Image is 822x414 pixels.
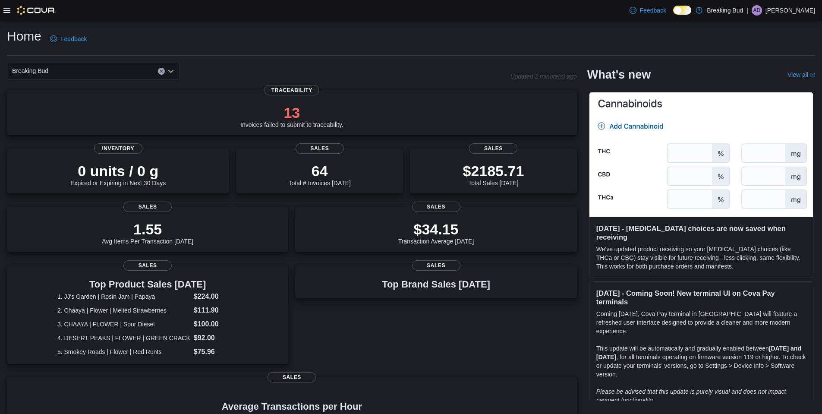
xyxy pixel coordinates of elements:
[57,279,238,290] h3: Top Product Sales [DATE]
[123,260,172,271] span: Sales
[787,71,815,78] a: View allExternal link
[14,401,570,412] h4: Average Transactions per Hour
[167,68,174,75] button: Open list of options
[289,162,351,186] div: Total # Invoices [DATE]
[57,348,190,356] dt: 5. Smokey Roads | Flower | Red Runts
[57,320,190,329] dt: 3. CHAAYA | FLOWER | Sour Diesel
[382,279,490,290] h3: Top Brand Sales [DATE]
[47,30,90,47] a: Feedback
[194,305,238,316] dd: $111.90
[510,73,577,80] p: Updated 2 minute(s) ago
[398,221,474,238] p: $34.15
[398,221,474,245] div: Transaction Average [DATE]
[17,6,56,15] img: Cova
[296,143,344,154] span: Sales
[57,334,190,342] dt: 4. DESERT PEAKS | FLOWER | GREEN CRACK
[57,306,190,315] dt: 2. Chaaya | Flower | Melted Strawberries
[194,347,238,357] dd: $75.96
[810,73,815,78] svg: External link
[60,35,87,43] span: Feedback
[752,5,762,16] div: Axiao Daniels
[70,162,166,180] p: 0 units / 0 g
[469,143,517,154] span: Sales
[707,5,743,16] p: Breaking Bud
[640,6,666,15] span: Feedback
[102,221,193,238] p: 1.55
[596,224,806,241] h3: [DATE] - [MEDICAL_DATA] choices are now saved when receiving
[194,319,238,329] dd: $100.00
[412,202,460,212] span: Sales
[463,162,524,186] div: Total Sales [DATE]
[240,104,343,121] p: 13
[753,5,761,16] span: AD
[463,162,524,180] p: $2185.71
[596,245,806,271] p: We've updated product receiving so your [MEDICAL_DATA] choices (like THCa or CBG) stay visible fo...
[746,5,748,16] p: |
[194,291,238,302] dd: $224.00
[412,260,460,271] span: Sales
[673,6,691,15] input: Dark Mode
[265,85,319,95] span: Traceability
[289,162,351,180] p: 64
[70,162,166,186] div: Expired or Expiring in Next 30 Days
[596,289,806,306] h3: [DATE] - Coming Soon! New terminal UI on Cova Pay terminals
[596,310,806,335] p: Coming [DATE], Cova Pay terminal in [GEOGRAPHIC_DATA] will feature a refreshed user interface des...
[194,333,238,343] dd: $92.00
[7,28,41,45] h1: Home
[240,104,343,128] div: Invoices failed to submit to traceability.
[12,66,48,76] span: Breaking Bud
[123,202,172,212] span: Sales
[94,143,142,154] span: Inventory
[596,388,786,404] em: Please be advised that this update is purely visual and does not impact payment functionality.
[765,5,815,16] p: [PERSON_NAME]
[158,68,165,75] button: Clear input
[268,372,316,382] span: Sales
[596,344,806,379] p: This update will be automatically and gradually enabled between , for all terminals operating on ...
[626,2,670,19] a: Feedback
[57,292,190,301] dt: 1. JJ's Garden | Rosin Jam | Papaya
[102,221,193,245] div: Avg Items Per Transaction [DATE]
[587,68,651,82] h2: What's new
